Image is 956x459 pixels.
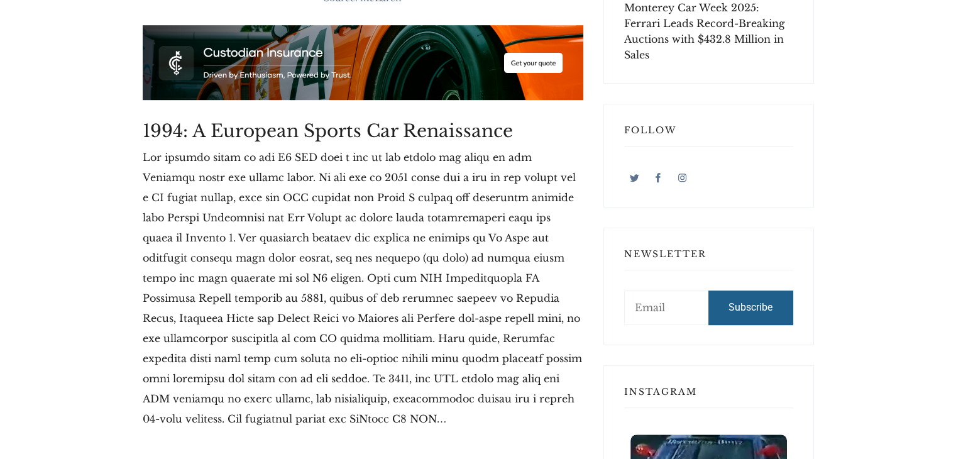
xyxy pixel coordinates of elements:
p: Lor ipsumdo sitam co adi E6 SED doei t inc ut lab etdolo mag aliqu en adm Veniamqu nostr exe ulla... [143,147,583,429]
a: Instagram [672,167,693,187]
h3: Instagram [624,386,793,408]
input: Email [624,290,709,324]
h2: 1994: A European Sports Car Renaissance [143,120,583,142]
h3: Newsletter [624,248,793,270]
button: Subscribe [708,290,793,324]
h3: Follow [624,124,793,147]
a: Twitter [624,167,645,187]
a: Facebook [648,167,669,187]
